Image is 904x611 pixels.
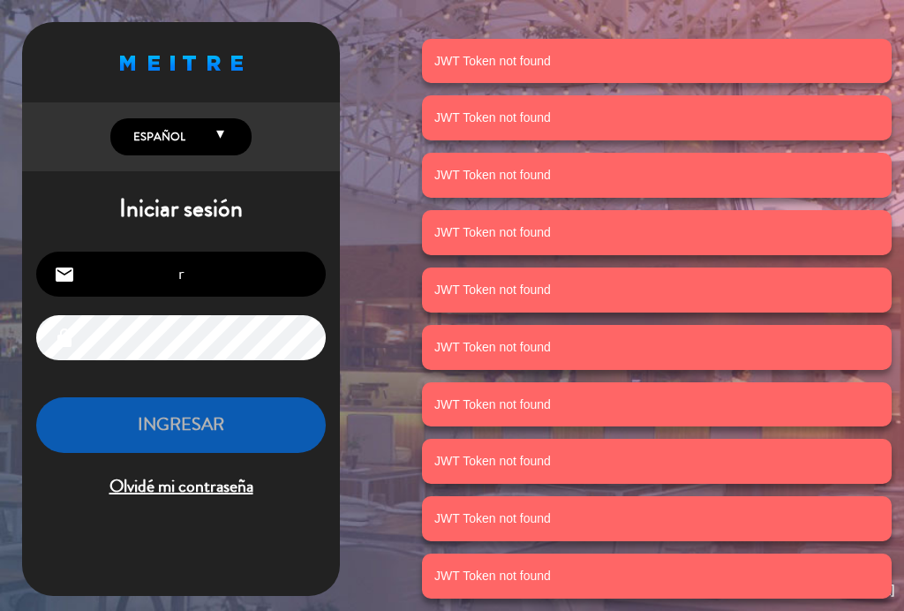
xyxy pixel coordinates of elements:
notyf-toast: JWT Token not found [422,325,892,370]
notyf-toast: JWT Token not found [422,39,892,84]
notyf-toast: JWT Token not found [422,496,892,541]
span: Español [129,128,185,146]
notyf-toast: JWT Token not found [422,268,892,313]
notyf-toast: JWT Token not found [422,382,892,427]
i: lock [54,328,75,349]
notyf-toast: JWT Token not found [422,554,892,599]
notyf-toast: JWT Token not found [422,153,892,198]
notyf-toast: JWT Token not found [422,439,892,484]
notyf-toast: JWT Token not found [422,210,892,255]
img: MEITRE [120,56,243,71]
notyf-toast: JWT Token not found [422,95,892,140]
h1: Iniciar sesión [22,194,340,224]
input: Correo Electrónico [36,252,326,297]
button: INGRESAR [36,397,326,453]
i: email [54,264,75,285]
span: Olvidé mi contraseña [36,472,326,502]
